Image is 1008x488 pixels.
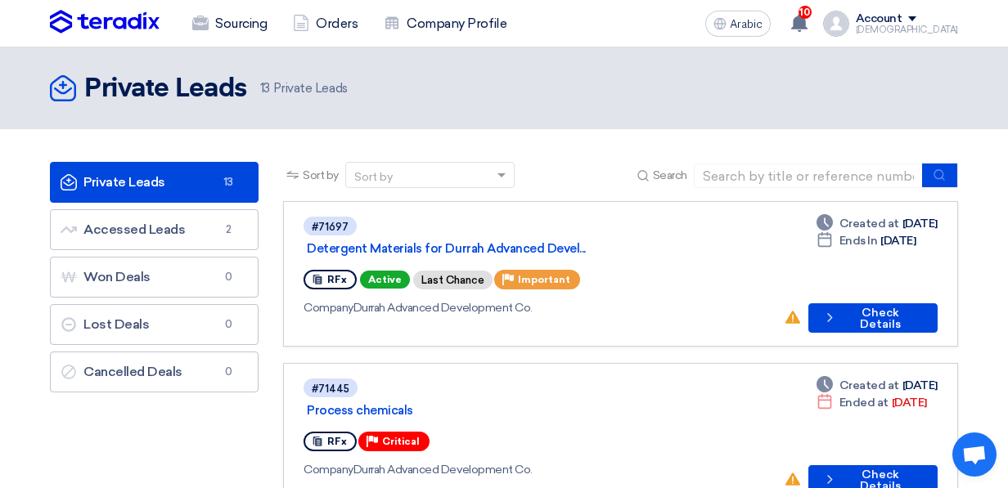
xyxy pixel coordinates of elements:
div: #71445 [312,383,349,394]
span: Ended at [839,394,889,411]
span: Ends In [839,232,878,249]
span: Critical [382,436,420,447]
span: Created at [839,377,899,394]
font: Accessed Leads [61,222,185,237]
a: Detergent Materials for Durrah Advanced Devel... [307,241,716,256]
div: Sort by [354,168,393,186]
span: Company [304,463,353,477]
span: Search [653,167,687,184]
font: Cancelled Deals [61,364,182,379]
div: [DEMOGRAPHIC_DATA] [856,25,958,34]
div: Account [856,12,902,26]
button: Arabic [705,11,771,37]
font: Company Profile [407,14,506,34]
a: Cancelled Deals0 [50,351,259,392]
span: Sort by [303,167,339,184]
a: Private Leads13 [50,162,259,203]
a: Sourcing [179,6,280,42]
div: Open chat [952,432,997,477]
span: RFx [327,274,347,285]
font: Check Details [841,307,920,330]
font: Durrah Advanced Development Co. [304,463,533,477]
div: #71697 [312,222,349,232]
span: 13 [260,81,270,96]
a: Orders [280,6,371,42]
span: RFx [327,436,347,447]
font: [DATE] [892,394,927,411]
font: Lost Deals [61,316,149,332]
a: Accessed Leads2 [50,209,259,250]
a: Won Deals0 [50,257,259,298]
span: 0 [218,269,238,285]
span: 0 [218,316,238,333]
font: [DATE] [902,215,938,232]
font: [DATE] [902,377,938,394]
h2: Private Leads [84,73,247,105]
font: Orders [316,14,358,34]
a: Process chemicals [307,403,716,418]
div: Last Chance [413,271,493,289]
span: 2 [218,222,238,238]
button: Check Details [808,303,938,333]
span: Important [518,274,570,285]
span: Arabic [730,19,763,30]
span: 0 [218,364,238,380]
font: [DATE] [880,232,916,249]
font: Won Deals [61,269,151,284]
span: Company [304,301,353,315]
img: profile_test.png [823,11,849,37]
font: Private Leads [61,174,165,190]
font: Private Leads [260,81,348,96]
span: 13 [218,174,238,190]
font: Sourcing [215,14,267,34]
input: Search by title or reference number [694,163,923,188]
a: Lost Deals0 [50,304,259,345]
span: Created at [839,215,899,232]
img: Teradix logo [50,10,160,34]
span: Active [360,271,410,289]
font: Durrah Advanced Development Co. [304,301,533,315]
span: 10 [799,6,812,19]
